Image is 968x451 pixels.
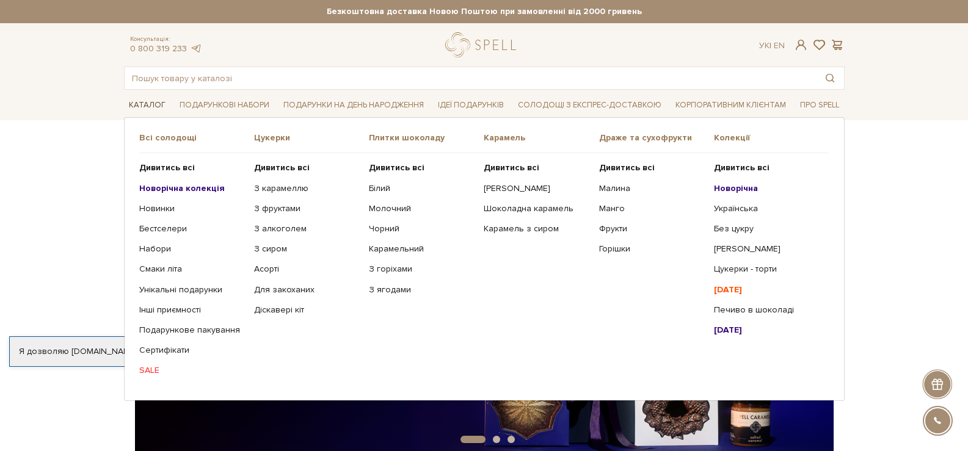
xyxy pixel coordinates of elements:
button: Carousel Page 1 (Current Slide) [460,436,486,443]
a: Шоколадна карамель [484,203,589,214]
button: Carousel Page 3 [508,436,515,443]
a: Цукерки - торти [714,264,820,275]
a: Для закоханих [254,284,360,295]
a: Подарункове пакування [139,325,245,336]
input: Пошук товару у каталозі [125,67,816,89]
a: Чорний [369,223,475,234]
div: Я дозволяю [DOMAIN_NAME] використовувати [10,346,341,357]
a: Бестселери [139,223,245,234]
b: Дивитись всі [714,162,770,173]
div: Ук [759,40,785,51]
b: Дивитись всі [139,162,195,173]
span: Консультація: [130,35,202,43]
div: Каталог [124,117,845,400]
a: Малина [599,183,705,194]
a: telegram [190,43,202,54]
a: З ягодами [369,284,475,295]
a: Дивитись всі [254,162,360,173]
b: Новорічна колекція [139,183,225,193]
span: Драже та сухофрукти [599,132,714,143]
a: Про Spell [795,96,844,115]
a: Діскавері кіт [254,305,360,316]
a: Дивитись всі [369,162,475,173]
button: Carousel Page 2 [493,436,500,443]
a: Печиво в шоколаді [714,305,820,316]
a: 0 800 319 233 [130,43,187,54]
strong: Безкоштовна доставка Новою Поштою при замовленні від 2000 гривень [124,6,845,17]
b: [DATE] [714,325,742,335]
a: Подарунки на День народження [278,96,429,115]
a: Ідеї подарунків [433,96,509,115]
a: [PERSON_NAME] [714,244,820,254]
a: Корпоративним клієнтам [671,96,791,115]
a: З карамеллю [254,183,360,194]
a: Новорічна [714,183,820,194]
a: Подарункові набори [175,96,274,115]
a: [PERSON_NAME] [484,183,589,194]
span: Карамель [484,132,599,143]
b: Дивитись всі [369,162,424,173]
a: [DATE] [714,325,820,336]
button: Пошук товару у каталозі [816,67,844,89]
a: З алкоголем [254,223,360,234]
a: Українська [714,203,820,214]
b: Новорічна [714,183,758,193]
a: З сиром [254,244,360,254]
span: Цукерки [254,132,369,143]
a: [DATE] [714,284,820,295]
a: Дивитись всі [714,162,820,173]
a: З фруктами [254,203,360,214]
a: Карамельний [369,244,475,254]
span: | [770,40,771,51]
span: Плитки шоколаду [369,132,484,143]
a: Новинки [139,203,245,214]
a: logo [445,32,522,57]
span: Колекції [714,132,829,143]
a: Набори [139,244,245,254]
a: Унікальні подарунки [139,284,245,295]
div: Carousel Pagination [124,435,845,446]
a: Без цукру [714,223,820,234]
a: Дивитись всі [484,162,589,173]
a: Молочний [369,203,475,214]
a: З горіхами [369,264,475,275]
a: Новорічна колекція [139,183,245,194]
b: Дивитись всі [484,162,539,173]
a: En [774,40,785,51]
a: Смаки літа [139,264,245,275]
a: Білий [369,183,475,194]
a: Інші приємності [139,305,245,316]
b: [DATE] [714,284,742,295]
a: Горішки [599,244,705,254]
a: Манго [599,203,705,214]
b: Дивитись всі [254,162,310,173]
a: Карамель з сиром [484,223,589,234]
b: Дивитись всі [599,162,655,173]
a: Дивитись всі [139,162,245,173]
a: Фрукти [599,223,705,234]
span: Всі солодощі [139,132,254,143]
a: Солодощі з експрес-доставкою [513,95,666,115]
a: Асорті [254,264,360,275]
a: Сертифікати [139,345,245,356]
a: SALE [139,365,245,376]
a: Дивитись всі [599,162,705,173]
a: Каталог [124,96,170,115]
